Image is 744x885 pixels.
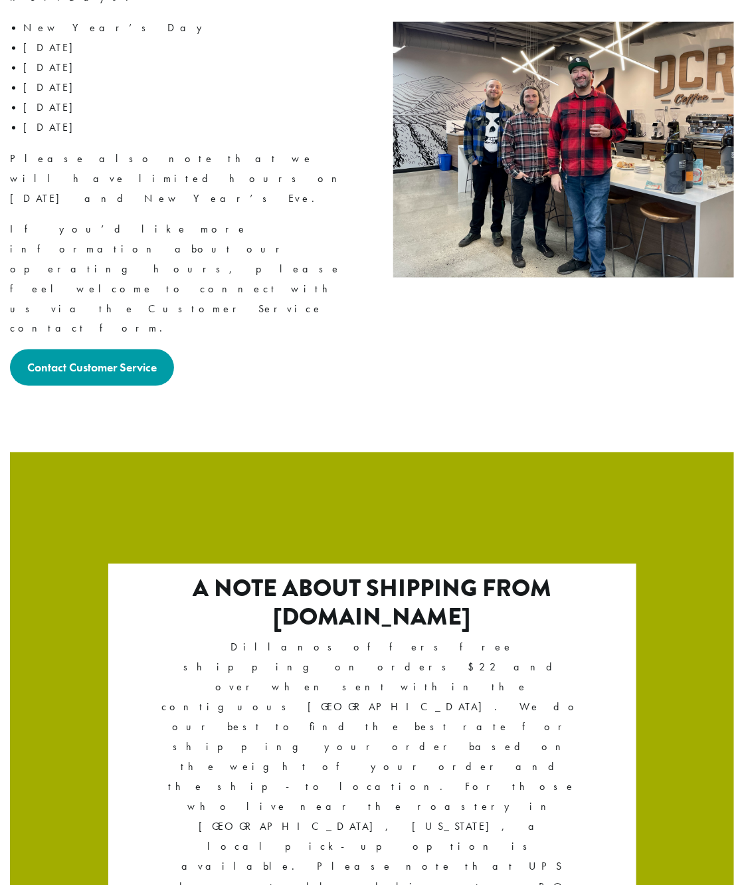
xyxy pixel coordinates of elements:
li: [DATE] [23,78,361,98]
li: New Year’s Day [23,18,361,38]
strong: Contact Customer Service [27,360,157,375]
p: Please also note that we will have limited hours on [DATE] and New Year’s Eve. [10,149,361,209]
li: [DATE] [23,38,361,58]
p: If you’d like more information about our operating hours, please feel welcome to connect with us ... [10,219,361,339]
a: Contact Customer Service [10,349,174,386]
li: [DATE] [23,98,361,118]
h2: A note about shipping from [DOMAIN_NAME] [161,575,583,632]
li: [DATE] [23,118,361,138]
li: [DATE] [23,58,361,78]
